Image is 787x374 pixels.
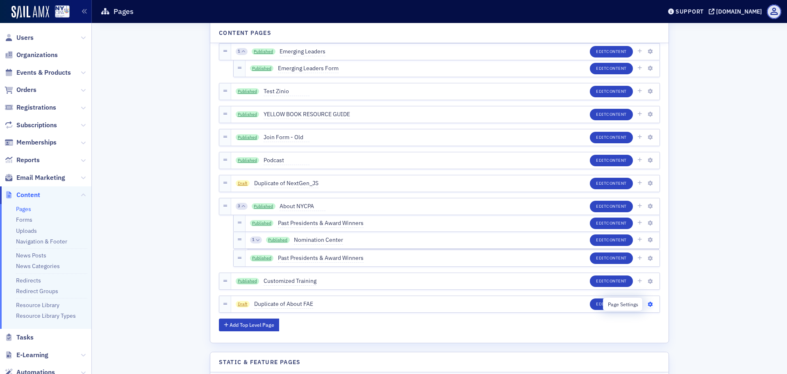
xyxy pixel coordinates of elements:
span: Emerging Leaders Form [278,64,339,73]
span: Content [606,180,627,186]
a: Published [252,203,275,210]
h1: Pages [114,7,134,16]
span: Orders [16,85,36,94]
span: 3 [238,203,240,209]
a: Published [236,157,259,164]
span: Past Presidents & Award Winners [278,219,364,228]
span: Content [606,48,627,54]
span: Duplicate of NextGen_JS [254,179,318,188]
span: Duplicate of About FAE [254,300,313,309]
a: News Categories [16,262,60,270]
a: Published [266,237,290,243]
a: Memberships [5,138,57,147]
button: EditContent [590,298,633,310]
h4: Content Pages [219,29,271,37]
div: Support [676,8,704,15]
a: Published [236,278,259,285]
a: Organizations [5,50,58,60]
button: EditContent [590,234,633,246]
span: Customized Training [264,277,316,286]
button: EditContent [590,46,633,57]
span: Organizations [16,50,58,60]
span: Reports [16,156,40,165]
span: Events & Products [16,68,71,77]
span: Email Marketing [16,173,65,182]
span: Join Form - Old [264,133,309,142]
span: E-Learning [16,351,48,360]
button: EditContent [590,201,633,212]
a: E-Learning [5,351,48,360]
a: Forms [16,216,32,223]
span: Subscriptions [16,121,57,130]
span: Podcast [264,156,309,165]
a: Tasks [5,333,34,342]
a: Subscriptions [5,121,57,130]
a: Uploads [16,227,37,234]
span: Emerging Leaders [280,47,325,56]
span: Content [606,65,627,71]
span: Users [16,33,34,42]
span: Tasks [16,333,34,342]
button: EditContent [590,252,633,264]
a: Registrations [5,103,56,112]
span: Content [606,111,627,117]
button: EditContent [590,155,633,166]
a: Pages [16,205,31,213]
button: EditContent [590,275,633,287]
a: News Posts [16,252,46,259]
span: Content [606,220,627,226]
a: Orders [5,85,36,94]
img: SailAMX [55,5,70,18]
span: Content [606,301,627,307]
a: Published [250,220,274,227]
span: 1 [252,237,255,243]
span: Content [606,134,627,140]
button: EditContent [590,178,633,189]
a: Content [5,190,40,200]
h4: Static & Feature Pages [219,358,301,367]
button: EditContent [590,86,633,97]
a: Events & Products [5,68,71,77]
span: Content [606,157,627,163]
button: Add Top Level Page [219,319,279,331]
button: EditContent [590,218,633,229]
span: 1 [238,48,240,54]
a: Published [252,48,275,55]
span: Content [16,190,40,200]
a: Resource Library [16,301,59,309]
a: Resource Library Types [16,312,76,319]
a: Reports [5,156,40,165]
span: Content [606,88,627,94]
span: Draft [236,180,250,187]
span: Registrations [16,103,56,112]
a: Published [236,88,259,95]
button: EditContent [590,63,633,74]
a: Users [5,33,34,42]
img: SailAMX [11,6,49,19]
span: Past Presidents & Award Winners [278,254,364,263]
a: Published [236,111,259,118]
span: Content [606,237,627,243]
a: Email Marketing [5,173,65,182]
a: Redirect Groups [16,287,58,295]
span: Content [606,203,627,209]
a: Navigation & Footer [16,238,67,245]
span: Content [606,255,627,261]
button: EditContent [590,132,633,143]
div: [DOMAIN_NAME] [716,8,762,15]
a: Published [250,65,274,72]
a: View Homepage [49,5,70,19]
a: Redirects [16,277,41,284]
a: Published [236,134,259,141]
span: Profile [767,5,781,19]
button: [DOMAIN_NAME] [709,9,765,14]
span: About NYCPA [280,202,325,211]
span: Memberships [16,138,57,147]
span: Draft [236,301,250,307]
span: Test Zinio [264,87,309,96]
span: YELLOW BOOK RESOURCE GUIDE [264,110,350,119]
button: EditContent [590,109,633,120]
a: Published [250,255,274,262]
span: Nomination Center [294,236,343,245]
